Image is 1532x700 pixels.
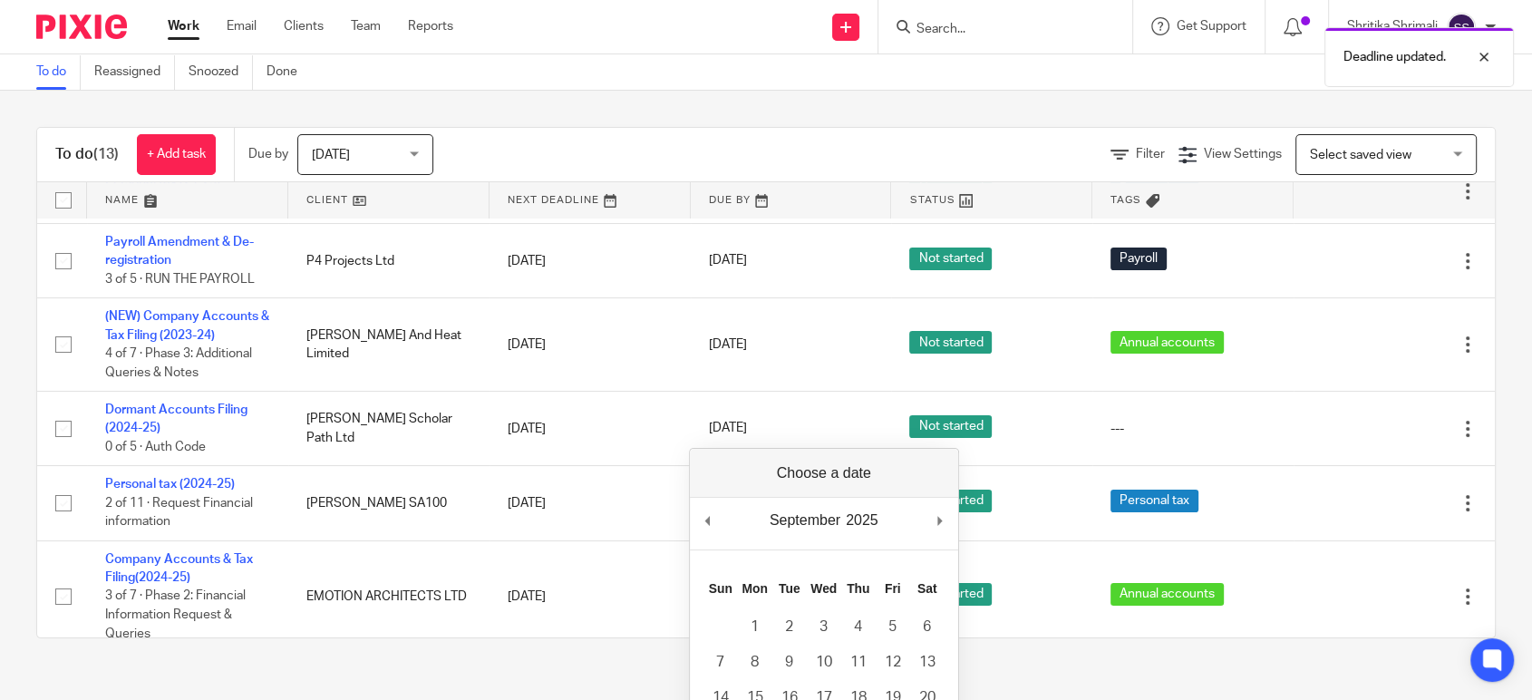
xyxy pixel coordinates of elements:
span: [DATE] [709,423,747,435]
a: Team [351,17,381,35]
td: P4 Projects Ltd [288,224,490,298]
span: Filter [1136,148,1165,160]
span: 0 of 5 · Auth Code [105,441,206,453]
img: Pixie [36,15,127,39]
div: --- [1110,420,1275,438]
button: 11 [841,645,876,680]
span: 3 of 5 · RUN THE PAYROLL [105,273,255,286]
abbr: Tuesday [779,581,800,596]
abbr: Wednesday [810,581,837,596]
button: 6 [910,609,945,645]
span: 4 of 7 · Phase 3: Additional Queries & Notes [105,347,252,379]
h1: To do [55,145,119,164]
td: [PERSON_NAME] And Heat Limited [288,298,490,392]
button: 9 [772,645,807,680]
span: Personal tax [1110,490,1198,512]
div: 2025 [843,507,881,534]
span: Annual accounts [1110,331,1224,354]
td: [DATE] [490,298,691,392]
span: Select saved view [1310,149,1411,161]
a: Company Accounts & Tax Filing(2024-25) [105,553,253,584]
span: Not started [909,248,992,270]
span: Annual accounts [1110,583,1224,606]
span: View Settings [1204,148,1282,160]
abbr: Thursday [847,581,869,596]
span: Payroll [1110,248,1167,270]
img: svg%3E [1447,13,1476,42]
a: Clients [284,17,324,35]
button: 1 [738,609,772,645]
a: To do [36,54,81,90]
span: Not started [909,331,992,354]
a: + Add task [137,134,216,175]
button: 8 [738,645,772,680]
a: Payroll Amendment & De-registration [105,236,254,267]
span: 3 of 7 · Phase 2: Financial Information Request & Queries [105,590,246,640]
button: 7 [703,645,738,680]
abbr: Saturday [917,581,937,596]
a: Reassigned [94,54,175,90]
button: 12 [876,645,910,680]
td: [PERSON_NAME] Scholar Path Ltd [288,392,490,466]
abbr: Friday [885,581,901,596]
span: Not started [909,415,992,438]
a: Reports [408,17,453,35]
button: 2 [772,609,807,645]
button: 13 [910,645,945,680]
button: 5 [876,609,910,645]
span: Tags [1110,195,1141,205]
a: Email [227,17,257,35]
button: Previous Month [699,507,717,534]
td: [DATE] [490,466,691,540]
button: 4 [841,609,876,645]
span: 2 of 11 · Request Financial information [105,497,253,529]
abbr: Sunday [709,581,732,596]
span: [DATE] [709,255,747,267]
p: Deadline updated. [1343,48,1446,66]
button: 3 [807,609,841,645]
p: Due by [248,145,288,163]
button: Next Month [931,507,949,534]
span: (13) [93,147,119,161]
button: 10 [807,645,841,680]
a: Work [168,17,199,35]
td: [DATE] [490,540,691,652]
a: Done [267,54,311,90]
div: September [767,507,843,534]
a: Dormant Accounts Filing (2024-25) [105,403,247,434]
abbr: Monday [742,581,767,596]
td: [DATE] [490,224,691,298]
span: [DATE] [312,149,350,161]
td: [PERSON_NAME] SA100 [288,466,490,540]
a: Personal tax (2024-25) [105,478,235,491]
a: (NEW) Company Accounts & Tax Filing (2023-24) [105,310,269,341]
a: Snoozed [189,54,253,90]
span: [DATE] [709,338,747,351]
td: EMOTION ARCHITECTS LTD [288,540,490,652]
td: [DATE] [490,392,691,466]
